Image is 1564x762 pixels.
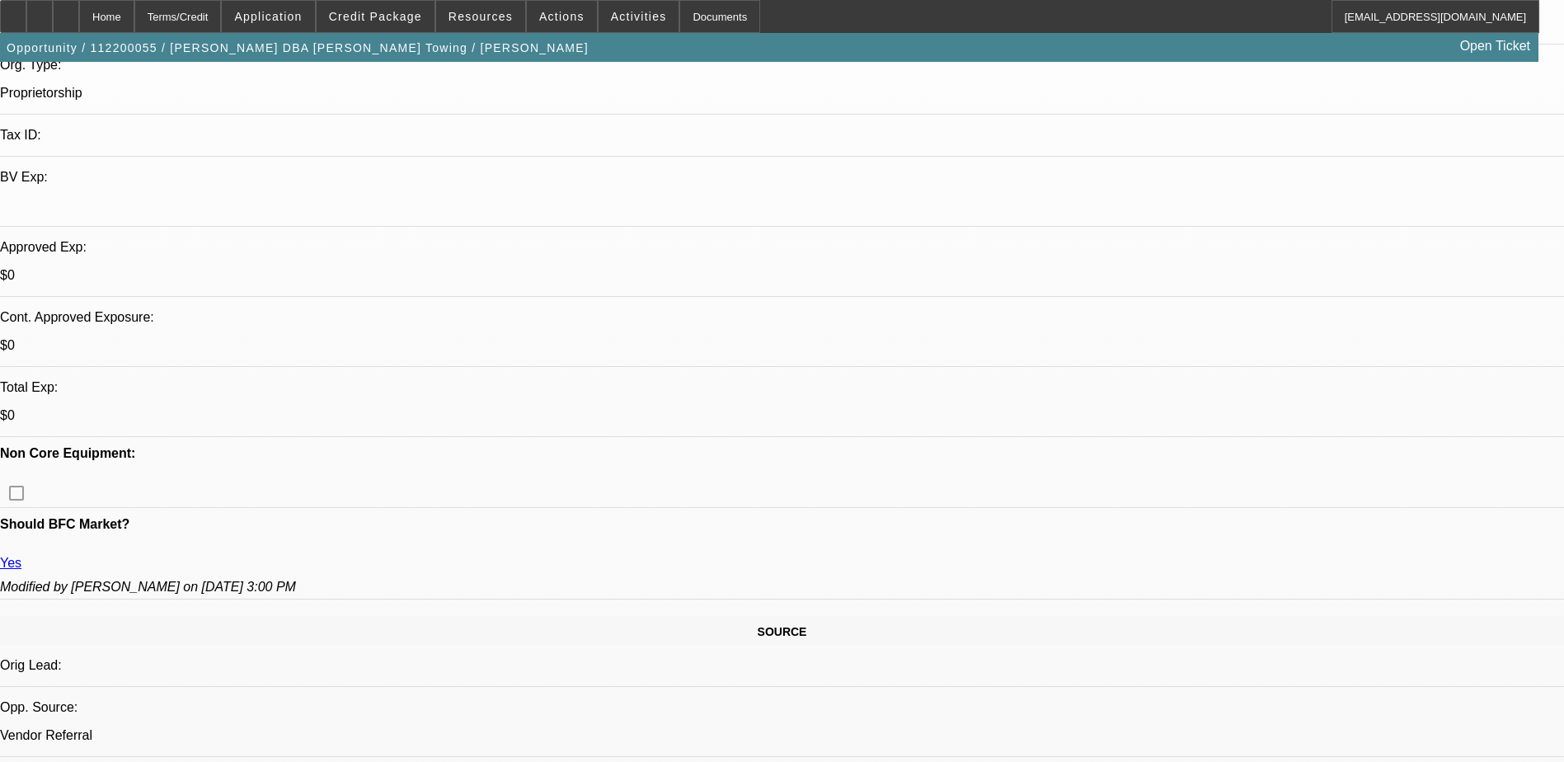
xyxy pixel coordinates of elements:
span: Opportunity / 112200055 / [PERSON_NAME] DBA [PERSON_NAME] Towing / [PERSON_NAME] [7,41,589,54]
button: Application [222,1,314,32]
button: Credit Package [317,1,434,32]
button: Actions [527,1,597,32]
span: Application [234,10,302,23]
span: Activities [611,10,667,23]
a: Open Ticket [1454,32,1537,60]
span: Resources [449,10,513,23]
button: Activities [599,1,679,32]
button: Resources [436,1,525,32]
span: SOURCE [758,625,807,638]
span: Credit Package [329,10,422,23]
span: Actions [539,10,585,23]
